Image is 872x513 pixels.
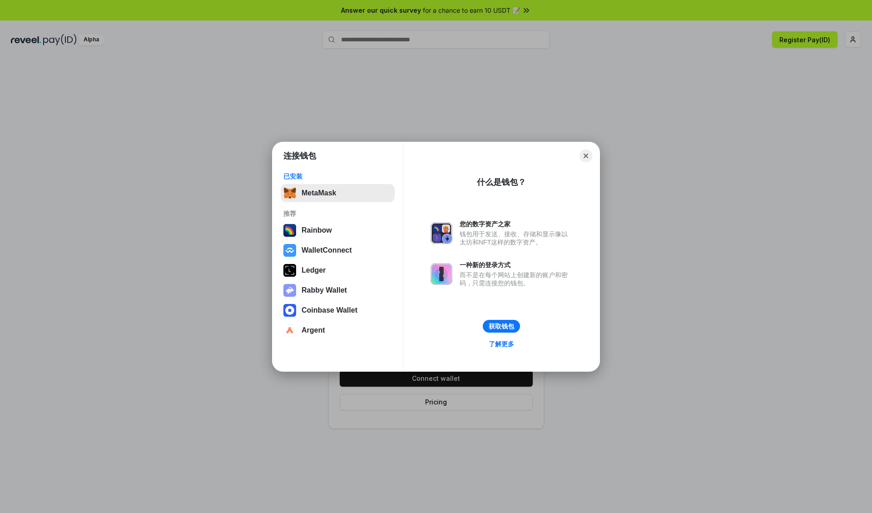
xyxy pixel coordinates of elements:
[302,226,332,234] div: Rainbow
[281,221,395,239] button: Rainbow
[281,261,395,279] button: Ledger
[460,271,572,287] div: 而不是在每个网站上创建新的账户和密码，只需连接您的钱包。
[460,230,572,246] div: 钱包用于发送、接收、存储和显示像以太坊和NFT这样的数字资产。
[283,187,296,199] img: svg+xml,%3Csvg%20fill%3D%22none%22%20height%3D%2233%22%20viewBox%3D%220%200%2035%2033%22%20width%...
[281,321,395,339] button: Argent
[302,286,347,294] div: Rabby Wallet
[281,184,395,202] button: MetaMask
[489,340,514,348] div: 了解更多
[283,284,296,297] img: svg+xml,%3Csvg%20xmlns%3D%22http%3A%2F%2Fwww.w3.org%2F2000%2Fsvg%22%20fill%3D%22none%22%20viewBox...
[460,220,572,228] div: 您的数字资产之家
[283,150,316,161] h1: 连接钱包
[283,244,296,257] img: svg+xml,%3Csvg%20width%3D%2228%22%20height%3D%2228%22%20viewBox%3D%220%200%2028%2028%22%20fill%3D...
[483,338,520,350] a: 了解更多
[302,306,357,314] div: Coinbase Wallet
[281,281,395,299] button: Rabby Wallet
[283,172,392,180] div: 已安装
[302,326,325,334] div: Argent
[281,301,395,319] button: Coinbase Wallet
[477,177,526,188] div: 什么是钱包？
[283,264,296,277] img: svg+xml,%3Csvg%20xmlns%3D%22http%3A%2F%2Fwww.w3.org%2F2000%2Fsvg%22%20width%3D%2228%22%20height%3...
[283,324,296,337] img: svg+xml,%3Csvg%20width%3D%2228%22%20height%3D%2228%22%20viewBox%3D%220%200%2028%2028%22%20fill%3D...
[283,209,392,218] div: 推荐
[283,224,296,237] img: svg+xml,%3Csvg%20width%3D%22120%22%20height%3D%22120%22%20viewBox%3D%220%200%20120%20120%22%20fil...
[460,261,572,269] div: 一种新的登录方式
[281,241,395,259] button: WalletConnect
[431,222,452,244] img: svg+xml,%3Csvg%20xmlns%3D%22http%3A%2F%2Fwww.w3.org%2F2000%2Fsvg%22%20fill%3D%22none%22%20viewBox...
[431,263,452,285] img: svg+xml,%3Csvg%20xmlns%3D%22http%3A%2F%2Fwww.w3.org%2F2000%2Fsvg%22%20fill%3D%22none%22%20viewBox...
[489,322,514,330] div: 获取钱包
[302,266,326,274] div: Ledger
[283,304,296,317] img: svg+xml,%3Csvg%20width%3D%2228%22%20height%3D%2228%22%20viewBox%3D%220%200%2028%2028%22%20fill%3D...
[302,189,336,197] div: MetaMask
[580,149,592,162] button: Close
[302,246,352,254] div: WalletConnect
[483,320,520,333] button: 获取钱包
